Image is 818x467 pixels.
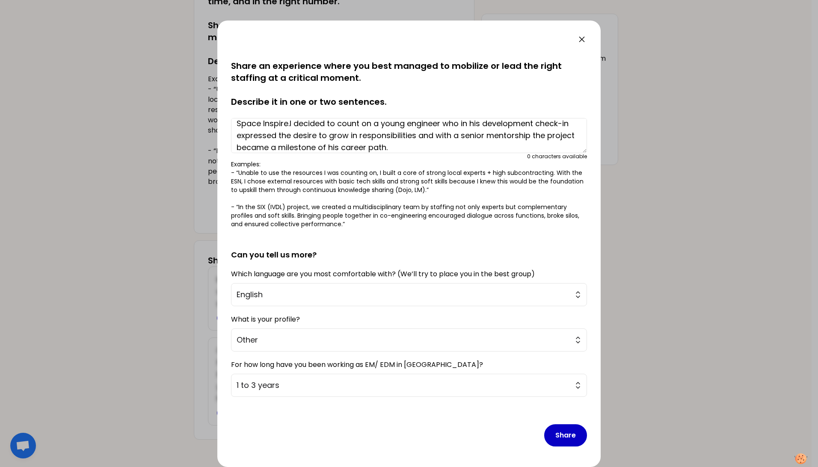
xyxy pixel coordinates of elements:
button: Other [231,328,587,352]
span: Other [237,334,569,346]
span: 1 to 3 years [237,379,569,391]
p: Examples: - “Unable to use the resources I was counting on, I built a core of strong local expert... [231,160,587,228]
button: English [231,283,587,306]
div: 0 characters available [527,153,587,160]
p: You all contributed to the success of a project - by aligning the right staffing with the right s... [231,24,587,108]
label: What is your profile? [231,314,300,324]
textarea: In a project with a critical schedule my most experienced resources were full time on Space Inspi... [231,118,587,153]
label: For how long have you been working as EM/ EDM in [GEOGRAPHIC_DATA]? [231,360,483,369]
button: Share [544,424,587,446]
label: Which language are you most comfortable with? (We’ll try to place you in the best group) [231,269,535,279]
button: 1 to 3 years [231,374,587,397]
h2: Can you tell us more? [231,235,587,261]
span: English [237,289,569,301]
